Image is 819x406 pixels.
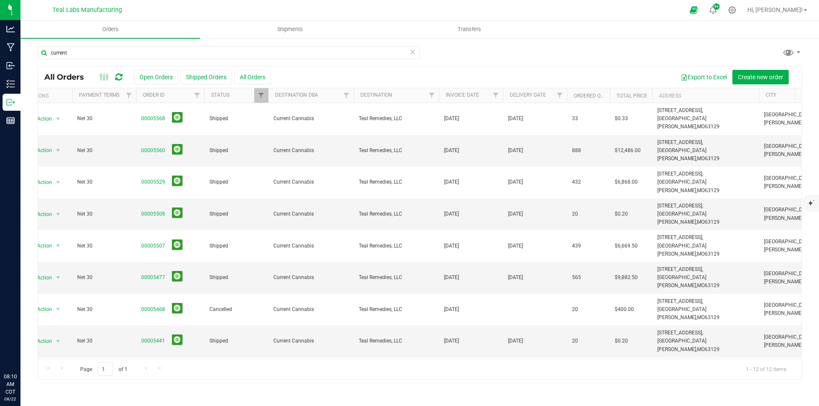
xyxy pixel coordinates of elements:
span: Page of 1 [73,363,134,376]
span: Teal Remedies, LLC [359,178,434,186]
a: 00005507 [141,242,165,250]
a: Invoice Date [446,92,479,98]
button: Shipped Orders [180,70,232,84]
span: Transfers [446,26,493,33]
span: Net 30 [77,115,131,123]
span: select [53,113,64,125]
span: 63129 [705,155,720,161]
span: Current Cannabis [273,147,349,155]
span: [DATE] [444,274,459,282]
a: Filter [254,88,268,103]
span: [DATE] [444,242,459,250]
inline-svg: Inbound [6,61,15,70]
span: Net 30 [77,305,131,314]
span: Current Cannabis [273,178,349,186]
span: MO [697,124,705,130]
span: Current Cannabis [273,115,349,123]
inline-svg: Inventory [6,80,15,88]
button: Open Orders [134,70,178,84]
inline-svg: Analytics [6,25,15,33]
span: Action [29,303,52,315]
span: 20 [572,305,578,314]
th: Address [652,88,759,103]
a: Destination DBA [275,92,318,98]
span: 63129 [705,314,720,320]
a: Filter [122,88,136,103]
a: Filter [340,88,354,103]
span: select [53,272,64,284]
span: Shipped [209,210,263,218]
span: Teal Remedies, LLC [359,337,434,345]
a: Transfers [380,20,559,38]
span: [DATE] [444,178,459,186]
span: $0.20 [615,337,628,345]
a: Ordered qty [574,93,607,99]
a: Filter [553,88,567,103]
span: 888 [572,147,581,155]
span: Net 30 [77,274,131,282]
span: 33 [572,115,578,123]
span: Shipped [209,242,263,250]
span: Shipped [209,147,263,155]
span: [DATE] [508,274,523,282]
a: 00005508 [141,210,165,218]
a: 00005529 [141,178,165,186]
span: 63129 [705,282,720,288]
span: MO [697,187,705,193]
span: [DATE] [444,115,459,123]
span: Create new order [738,74,783,81]
span: [STREET_ADDRESS], [657,139,703,145]
inline-svg: Manufacturing [6,43,15,52]
span: [STREET_ADDRESS], [657,330,703,336]
span: [GEOGRAPHIC_DATA][PERSON_NAME], [657,338,706,352]
span: 1 - 12 of 12 items [739,363,793,375]
span: [GEOGRAPHIC_DATA][PERSON_NAME] [764,111,818,127]
span: Teal Remedies, LLC [359,210,434,218]
a: Orders [20,20,200,38]
a: City [766,92,776,98]
span: [GEOGRAPHIC_DATA][PERSON_NAME] [764,270,818,286]
span: Cancelled [209,305,263,314]
span: MO [697,314,705,320]
span: $12,486.00 [615,147,641,155]
a: Status [211,92,229,98]
span: Shipped [209,274,263,282]
a: 00005468 [141,305,165,314]
span: [GEOGRAPHIC_DATA][PERSON_NAME], [657,243,706,257]
span: [STREET_ADDRESS], [657,266,703,272]
button: Create new order [732,70,789,84]
span: 63129 [705,251,720,257]
a: Filter [489,88,503,103]
span: Current Cannabis [273,305,349,314]
span: 565 [572,274,581,282]
span: [DATE] [508,210,523,218]
span: Current Cannabis [273,242,349,250]
span: [GEOGRAPHIC_DATA][PERSON_NAME] [764,333,818,349]
span: [GEOGRAPHIC_DATA][PERSON_NAME] [764,238,818,254]
span: All Orders [44,72,93,82]
span: 63129 [705,219,720,225]
span: Orders [91,26,130,33]
div: Manage settings [727,6,738,14]
span: select [53,335,64,347]
button: Export to Excel [675,70,732,84]
button: All Orders [234,70,271,84]
span: [GEOGRAPHIC_DATA][PERSON_NAME], [657,179,706,193]
span: [DATE] [444,147,459,155]
span: 20 [572,210,578,218]
span: $6,868.00 [615,178,638,186]
a: Filter [425,88,439,103]
span: [DATE] [444,337,459,345]
span: Hi, [PERSON_NAME]! [747,6,803,13]
a: 00005568 [141,115,165,123]
span: Action [29,272,52,284]
span: select [53,240,64,252]
span: [DATE] [508,115,523,123]
span: Action [29,335,52,347]
span: [GEOGRAPHIC_DATA][PERSON_NAME], [657,306,706,320]
span: MO [697,155,705,161]
span: Teal Remedies, LLC [359,242,434,250]
span: MO [697,251,705,257]
span: Open Ecommerce Menu [684,2,703,18]
span: Net 30 [77,178,131,186]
